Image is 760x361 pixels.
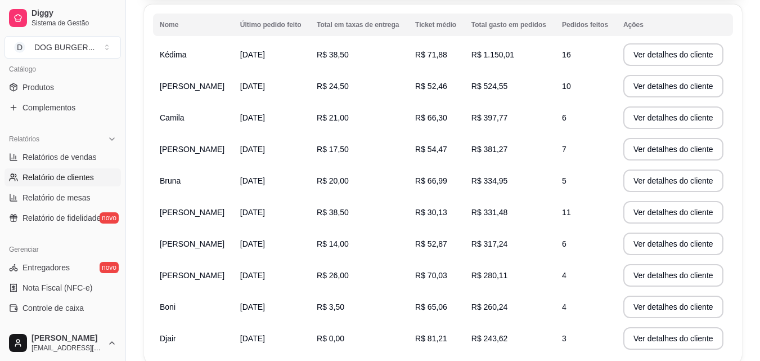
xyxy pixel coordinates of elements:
[623,201,723,224] button: Ver detalhes do cliente
[240,334,265,343] span: [DATE]
[32,19,116,28] span: Sistema de Gestão
[623,327,723,350] button: Ver detalhes do cliente
[623,296,723,318] button: Ver detalhes do cliente
[23,262,70,273] span: Entregadores
[5,168,121,186] a: Relatório de clientes
[617,14,733,36] th: Ações
[471,176,508,185] span: R$ 334,95
[310,14,408,36] th: Total em taxas de entrega
[5,329,121,356] button: [PERSON_NAME][EMAIL_ADDRESS][DOMAIN_NAME]
[471,50,514,59] span: R$ 1.150,01
[160,208,224,217] span: [PERSON_NAME]
[23,82,54,93] span: Produtos
[623,170,723,192] button: Ver detalhes do cliente
[160,239,224,248] span: [PERSON_NAME]
[415,208,447,217] span: R$ 30,13
[471,82,508,91] span: R$ 524,55
[415,176,447,185] span: R$ 66,99
[623,43,723,66] button: Ver detalhes do cliente
[623,264,723,287] button: Ver detalhes do cliente
[160,50,186,59] span: Kédima
[471,302,508,311] span: R$ 260,24
[153,14,233,36] th: Nome
[32,344,103,353] span: [EMAIL_ADDRESS][DOMAIN_NAME]
[317,113,349,122] span: R$ 21,00
[160,334,176,343] span: Djair
[471,145,508,154] span: R$ 381,27
[240,145,265,154] span: [DATE]
[23,302,84,314] span: Controle de caixa
[471,113,508,122] span: R$ 397,77
[23,192,91,203] span: Relatório de mesas
[562,239,566,248] span: 6
[555,14,617,36] th: Pedidos feitos
[160,113,185,122] span: Camila
[160,176,181,185] span: Bruna
[471,239,508,248] span: R$ 317,24
[240,113,265,122] span: [DATE]
[562,271,566,280] span: 4
[415,82,447,91] span: R$ 52,46
[562,113,566,122] span: 6
[623,106,723,129] button: Ver detalhes do cliente
[240,271,265,280] span: [DATE]
[317,145,349,154] span: R$ 17,50
[32,8,116,19] span: Diggy
[23,172,94,183] span: Relatório de clientes
[23,323,83,334] span: Controle de fiado
[623,138,723,161] button: Ver detalhes do cliente
[317,302,344,311] span: R$ 3,50
[160,302,176,311] span: Boni
[240,50,265,59] span: [DATE]
[465,14,555,36] th: Total gasto em pedidos
[5,209,121,227] a: Relatório de fidelidadenovo
[5,5,121,32] a: DiggySistema de Gestão
[160,145,224,154] span: [PERSON_NAME]
[317,271,349,280] span: R$ 26,00
[240,208,265,217] span: [DATE]
[562,82,571,91] span: 10
[562,334,566,343] span: 3
[317,82,349,91] span: R$ 24,50
[408,14,465,36] th: Ticket médio
[14,42,25,53] span: D
[623,233,723,255] button: Ver detalhes do cliente
[240,239,265,248] span: [DATE]
[9,135,39,144] span: Relatórios
[32,333,103,344] span: [PERSON_NAME]
[34,42,95,53] div: DOG BURGER ...
[240,176,265,185] span: [DATE]
[5,189,121,207] a: Relatório de mesas
[317,176,349,185] span: R$ 20,00
[5,36,121,59] button: Select a team
[240,302,265,311] span: [DATE]
[233,14,310,36] th: Último pedido feito
[623,75,723,97] button: Ver detalhes do cliente
[317,239,349,248] span: R$ 14,00
[5,78,121,96] a: Produtos
[415,239,447,248] span: R$ 52,87
[415,334,447,343] span: R$ 81,21
[5,319,121,337] a: Controle de fiado
[471,271,508,280] span: R$ 280,11
[5,60,121,78] div: Catálogo
[23,151,97,163] span: Relatórios de vendas
[415,145,447,154] span: R$ 54,47
[5,99,121,117] a: Complementos
[562,50,571,59] span: 16
[562,302,566,311] span: 4
[5,240,121,259] div: Gerenciar
[415,271,447,280] span: R$ 70,03
[160,82,224,91] span: [PERSON_NAME]
[471,208,508,217] span: R$ 331,48
[415,302,447,311] span: R$ 65,06
[317,50,349,59] span: R$ 38,50
[562,145,566,154] span: 7
[160,271,224,280] span: [PERSON_NAME]
[562,208,571,217] span: 11
[562,176,566,185] span: 5
[5,299,121,317] a: Controle de caixa
[415,113,447,122] span: R$ 66,30
[317,208,349,217] span: R$ 38,50
[415,50,447,59] span: R$ 71,88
